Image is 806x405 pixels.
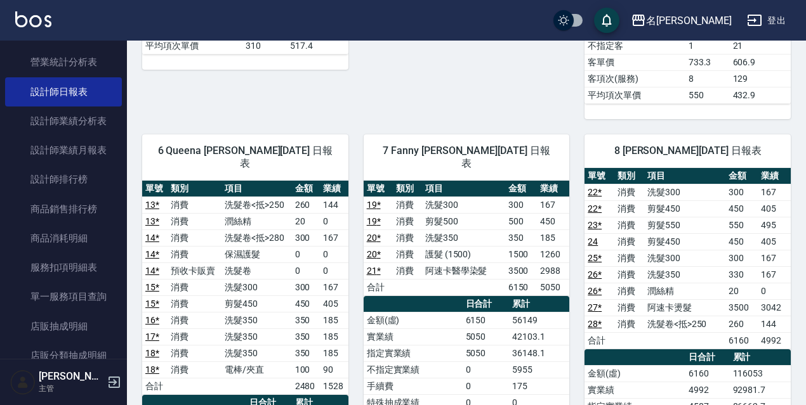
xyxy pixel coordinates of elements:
td: 450 [725,233,758,250]
th: 金額 [725,168,758,184]
td: 450 [292,295,320,312]
button: 登出 [742,9,791,32]
button: 名[PERSON_NAME] [626,8,737,34]
a: 服務扣項明細表 [5,253,122,282]
td: 實業績 [585,382,685,398]
td: 消費 [393,196,422,213]
td: 8 [685,70,730,87]
td: 5050 [463,328,510,345]
td: 剪髮550 [644,217,725,233]
td: 450 [537,213,569,229]
td: 洗髮350 [221,312,291,328]
td: 消費 [614,283,644,299]
td: 預收卡販賣 [168,262,221,279]
a: 店販分類抽成明細 [5,341,122,370]
table: a dense table [142,181,348,395]
td: 405 [320,295,348,312]
td: 洗髮卷<抵>250 [644,316,725,332]
a: 商品銷售排行榜 [5,195,122,224]
td: 260 [725,316,758,332]
td: 500 [505,213,538,229]
td: 185 [537,229,569,246]
td: 剪髮500 [422,213,505,229]
td: 阿速卡醫學染髮 [422,262,505,279]
td: 450 [725,200,758,217]
td: 6150 [463,312,510,328]
td: 6160 [685,365,730,382]
td: 2988 [537,262,569,279]
td: 剪髮450 [644,200,725,217]
td: 洗髮350 [221,328,291,345]
td: 300 [725,250,758,266]
td: 350 [505,229,538,246]
td: 20 [292,213,320,229]
td: 350 [292,328,320,345]
td: 432.9 [730,87,791,103]
td: 消費 [393,262,422,279]
td: 合計 [585,332,614,349]
td: 金額(虛) [585,365,685,382]
td: 客單價 [585,54,685,70]
td: 消費 [614,200,644,217]
span: 6 Queena [PERSON_NAME][DATE] 日報表 [157,145,333,170]
td: 6160 [725,332,758,349]
th: 類別 [393,181,422,197]
td: 175 [509,378,569,394]
th: 業績 [758,168,791,184]
th: 單號 [364,181,393,197]
td: 0 [292,262,320,279]
a: 設計師業績分析表 [5,106,122,136]
td: 不指定客 [585,37,685,54]
td: 144 [320,196,348,213]
img: Logo [15,11,51,27]
td: 0 [320,246,348,262]
td: 1260 [537,246,569,262]
td: 潤絲精 [221,213,291,229]
td: 300 [725,184,758,200]
td: 733.3 [685,54,730,70]
td: 42103.1 [509,328,569,345]
td: 消費 [168,295,221,312]
td: 21 [730,37,791,54]
td: 6150 [505,279,538,295]
td: 20 [725,283,758,299]
td: 0 [292,246,320,262]
td: 4992 [758,332,791,349]
td: 0 [758,283,791,299]
td: 客項次(服務) [585,70,685,87]
td: 洗髮350 [422,229,505,246]
td: 1528 [320,378,348,394]
td: 310 [242,37,287,54]
td: 116053 [730,365,791,382]
table: a dense table [585,168,791,349]
td: 消費 [168,213,221,229]
td: 1 [685,37,730,54]
td: 護髮 (1500) [422,246,505,262]
th: 業績 [320,181,348,197]
th: 項目 [422,181,505,197]
td: 消費 [393,229,422,246]
th: 累計 [730,349,791,366]
td: 100 [292,361,320,378]
a: 商品消耗明細 [5,224,122,253]
td: 洗髮300 [644,184,725,200]
td: 保濕護髮 [221,246,291,262]
td: 消費 [168,196,221,213]
td: 消費 [614,266,644,283]
td: 消費 [614,250,644,266]
td: 電棒/夾直 [221,361,291,378]
button: save [594,8,619,33]
td: 3042 [758,299,791,316]
td: 405 [758,200,791,217]
td: 0 [463,361,510,378]
td: 合計 [364,279,393,295]
td: 洗髮350 [644,266,725,283]
th: 金額 [505,181,538,197]
td: 洗髮卷<抵>250 [221,196,291,213]
td: 消費 [614,217,644,233]
td: 消費 [168,361,221,378]
td: 3500 [505,262,538,279]
td: 92981.7 [730,382,791,398]
td: 剪髮450 [221,295,291,312]
td: 350 [292,345,320,361]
